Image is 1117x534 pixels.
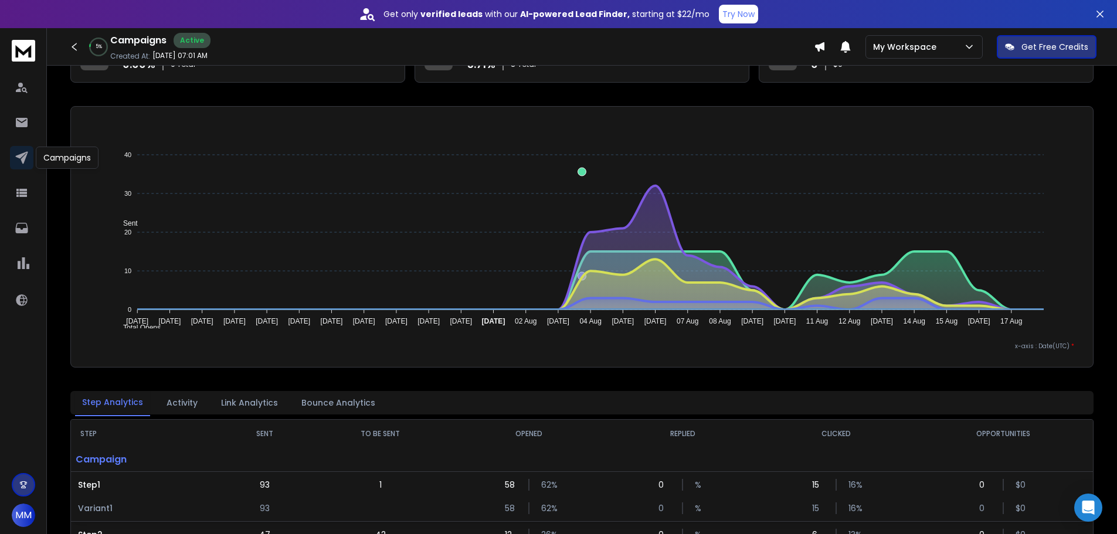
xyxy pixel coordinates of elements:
[579,317,601,325] tspan: 04 Aug
[695,479,707,491] p: %
[812,502,824,514] p: 15
[124,151,131,158] tspan: 40
[520,8,630,20] strong: AI-powered Lead Finder,
[806,317,828,325] tspan: 11 Aug
[174,33,211,48] div: Active
[695,502,707,514] p: %
[838,317,860,325] tspan: 12 Aug
[114,219,138,227] span: Sent
[979,479,991,491] p: 0
[128,306,131,313] tspan: 0
[256,317,278,325] tspan: [DATE]
[12,504,35,527] button: MM
[515,317,537,325] tspan: 02 Aug
[658,502,670,514] p: 0
[321,317,343,325] tspan: [DATE]
[379,479,382,491] p: 1
[75,389,150,416] button: Step Analytics
[1016,502,1027,514] p: $ 0
[260,479,270,491] p: 93
[383,8,709,20] p: Get only with our starting at $22/mo
[126,317,148,325] tspan: [DATE]
[722,8,755,20] p: Try Now
[773,317,796,325] tspan: [DATE]
[1016,479,1027,491] p: $ 0
[677,317,698,325] tspan: 07 Aug
[36,147,99,169] div: Campaigns
[644,317,667,325] tspan: [DATE]
[904,317,925,325] tspan: 14 Aug
[78,502,213,514] p: Variant 1
[420,8,483,20] strong: verified leads
[417,317,440,325] tspan: [DATE]
[812,479,824,491] p: 15
[848,502,860,514] p: 16 %
[260,502,270,514] p: 93
[606,420,759,448] th: REPLIED
[482,317,505,325] tspan: [DATE]
[997,35,1096,59] button: Get Free Credits
[505,479,517,491] p: 58
[871,317,893,325] tspan: [DATE]
[873,41,941,53] p: My Workspace
[159,317,181,325] tspan: [DATE]
[191,317,213,325] tspan: [DATE]
[709,317,731,325] tspan: 08 Aug
[159,390,205,416] button: Activity
[968,317,990,325] tspan: [DATE]
[110,33,167,47] h1: Campaigns
[220,420,309,448] th: SENT
[385,317,408,325] tspan: [DATE]
[913,420,1093,448] th: OPPORTUNITIES
[979,502,991,514] p: 0
[936,317,958,325] tspan: 15 Aug
[114,324,161,332] span: Total Opens
[1074,494,1102,522] div: Open Intercom Messenger
[124,229,131,236] tspan: 20
[223,317,246,325] tspan: [DATE]
[71,420,220,448] th: STEP
[719,5,758,23] button: Try Now
[505,502,517,514] p: 58
[541,502,553,514] p: 62 %
[547,317,569,325] tspan: [DATE]
[452,420,606,448] th: OPENED
[294,390,382,416] button: Bounce Analytics
[71,448,220,471] p: Campaign
[759,420,913,448] th: CLICKED
[12,40,35,62] img: logo
[96,43,102,50] p: 5 %
[541,479,553,491] p: 62 %
[90,342,1074,351] p: x-axis : Date(UTC)
[353,317,375,325] tspan: [DATE]
[78,479,213,491] p: Step 1
[110,52,150,61] p: Created At:
[612,317,634,325] tspan: [DATE]
[124,190,131,197] tspan: 30
[741,317,763,325] tspan: [DATE]
[450,317,472,325] tspan: [DATE]
[658,479,670,491] p: 0
[1000,317,1022,325] tspan: 17 Aug
[288,317,310,325] tspan: [DATE]
[308,420,452,448] th: TO BE SENT
[214,390,285,416] button: Link Analytics
[1021,41,1088,53] p: Get Free Credits
[152,51,208,60] p: [DATE] 07:01 AM
[848,479,860,491] p: 16 %
[124,267,131,274] tspan: 10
